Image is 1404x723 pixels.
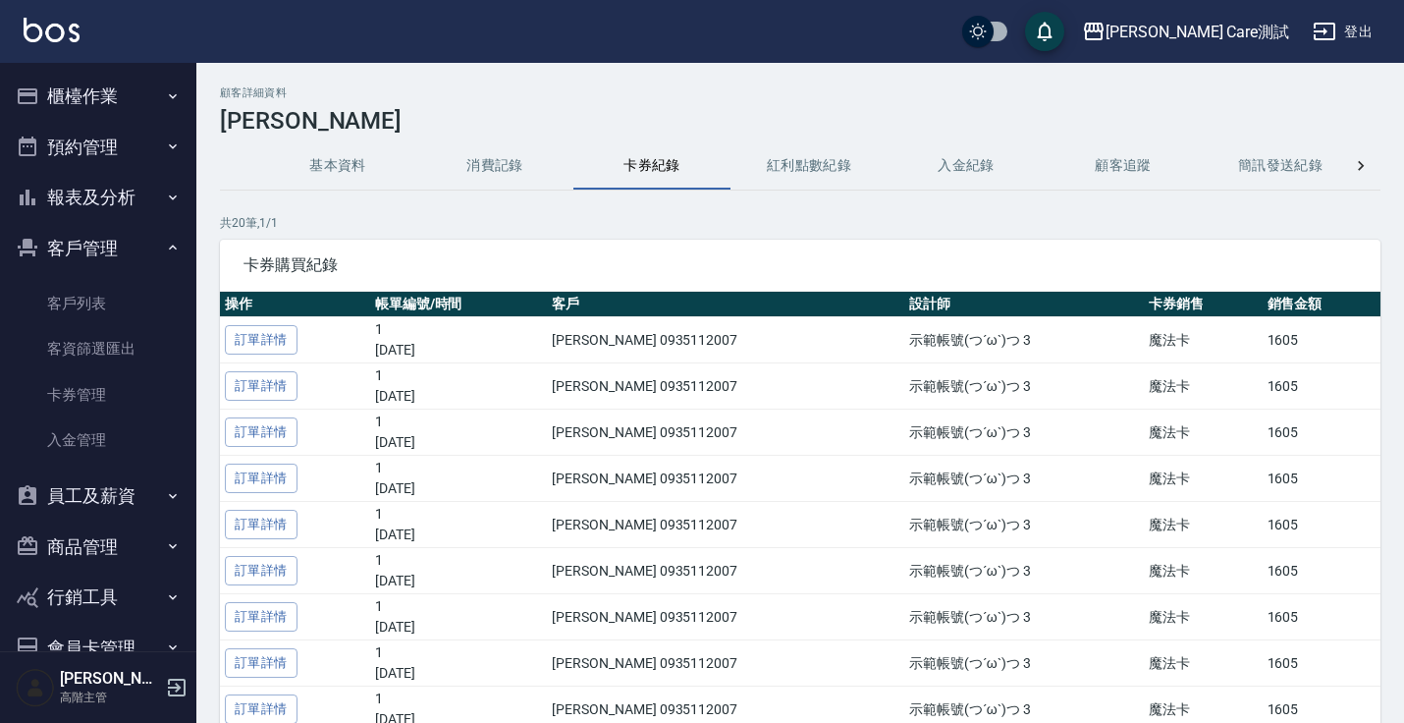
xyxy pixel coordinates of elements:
[1106,20,1289,44] div: [PERSON_NAME] Care測試
[225,371,297,402] a: 訂單詳情
[1045,142,1202,190] button: 顧客追蹤
[375,478,543,499] p: [DATE]
[1202,142,1359,190] button: 簡訊發送紀錄
[375,386,543,407] p: [DATE]
[8,417,189,463] a: 入金管理
[220,214,1380,232] p: 共 20 筆, 1 / 1
[220,107,1380,135] h3: [PERSON_NAME]
[1144,317,1262,363] td: 魔法卡
[904,317,1144,363] td: 示範帳號(つ´ω`)つ 3
[375,340,543,361] p: [DATE]
[370,317,548,363] td: 1
[1263,456,1380,502] td: 1605
[904,548,1144,594] td: 示範帳號(つ´ω`)つ 3
[547,456,904,502] td: [PERSON_NAME] 0935112007
[375,617,543,638] p: [DATE]
[1305,14,1380,50] button: 登出
[370,548,548,594] td: 1
[904,363,1144,410] td: 示範帳號(つ´ω`)つ 3
[904,410,1144,456] td: 示範帳號(つ´ω`)つ 3
[904,456,1144,502] td: 示範帳號(つ´ω`)つ 3
[1144,548,1262,594] td: 魔法卡
[225,417,297,448] a: 訂單詳情
[1263,502,1380,548] td: 1605
[375,432,543,453] p: [DATE]
[8,623,189,674] button: 會員卡管理
[1074,12,1297,52] button: [PERSON_NAME] Care測試
[888,142,1045,190] button: 入金紀錄
[904,292,1144,317] th: 設計師
[1144,594,1262,640] td: 魔法卡
[375,663,543,684] p: [DATE]
[16,668,55,707] img: Person
[904,502,1144,548] td: 示範帳號(つ´ω`)つ 3
[1263,640,1380,687] td: 1605
[1263,548,1380,594] td: 1605
[225,556,297,586] a: 訂單詳情
[8,372,189,417] a: 卡券管理
[8,223,189,274] button: 客戶管理
[1144,292,1262,317] th: 卡券銷售
[220,292,370,317] th: 操作
[8,281,189,326] a: 客戶列表
[547,292,904,317] th: 客戶
[547,363,904,410] td: [PERSON_NAME] 0935112007
[8,122,189,173] button: 預約管理
[375,571,543,591] p: [DATE]
[370,456,548,502] td: 1
[225,325,297,356] a: 訂單詳情
[225,648,297,679] a: 訂單詳情
[904,594,1144,640] td: 示範帳號(つ´ω`)つ 3
[8,572,189,623] button: 行銷工具
[8,326,189,371] a: 客資篩選匯出
[370,502,548,548] td: 1
[1263,292,1380,317] th: 銷售金額
[547,640,904,687] td: [PERSON_NAME] 0935112007
[370,410,548,456] td: 1
[1144,640,1262,687] td: 魔法卡
[370,640,548,687] td: 1
[573,142,730,190] button: 卡券紀錄
[1263,594,1380,640] td: 1605
[8,471,189,522] button: 員工及薪資
[60,689,160,706] p: 高階主管
[1263,410,1380,456] td: 1605
[547,594,904,640] td: [PERSON_NAME] 0935112007
[60,669,160,689] h5: [PERSON_NAME]
[375,525,543,545] p: [DATE]
[416,142,573,190] button: 消費記錄
[547,410,904,456] td: [PERSON_NAME] 0935112007
[1025,12,1064,51] button: save
[370,292,548,317] th: 帳單編號/時間
[547,548,904,594] td: [PERSON_NAME] 0935112007
[1263,317,1380,363] td: 1605
[8,71,189,122] button: 櫃檯作業
[259,142,416,190] button: 基本資料
[730,142,888,190] button: 紅利點數紀錄
[1144,363,1262,410] td: 魔法卡
[370,594,548,640] td: 1
[8,172,189,223] button: 報表及分析
[220,86,1380,99] h2: 顧客詳細資料
[370,363,548,410] td: 1
[225,464,297,494] a: 訂單詳情
[904,640,1144,687] td: 示範帳號(つ´ω`)つ 3
[225,510,297,540] a: 訂單詳情
[547,317,904,363] td: [PERSON_NAME] 0935112007
[24,18,80,42] img: Logo
[1144,410,1262,456] td: 魔法卡
[1144,502,1262,548] td: 魔法卡
[225,602,297,633] a: 訂單詳情
[547,502,904,548] td: [PERSON_NAME] 0935112007
[8,522,189,573] button: 商品管理
[1144,456,1262,502] td: 魔法卡
[1263,363,1380,410] td: 1605
[243,255,1357,275] span: 卡券購買紀錄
